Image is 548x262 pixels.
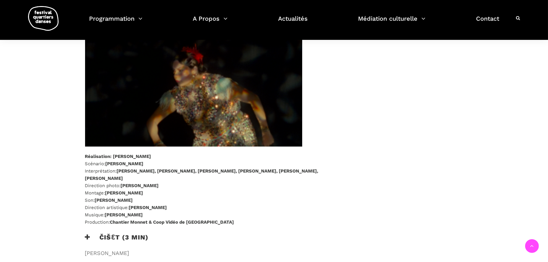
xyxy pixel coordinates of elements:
b: [PERSON_NAME] [105,190,143,196]
span: Direction artistique: [85,205,129,210]
b: [PERSON_NAME], [PERSON_NAME], [PERSON_NAME], [PERSON_NAME], [PERSON_NAME], [PERSON_NAME] [85,168,318,181]
span: Scénario: [85,161,106,166]
span: [PERSON_NAME] [85,249,325,258]
span: Production: [85,219,110,225]
span: Musique: [85,212,105,218]
b: Réalisation: [PERSON_NAME] [85,154,151,159]
a: Actualités [278,13,308,31]
span: Montage: [85,190,105,196]
span: Interprétation: [85,168,117,174]
b: [PERSON_NAME] [105,212,143,218]
a: Médiation culturelle [358,13,426,31]
span: Son: [85,197,95,203]
b: [PERSON_NAME] [129,205,167,210]
a: Contact [476,13,499,31]
b: [PERSON_NAME] [121,183,159,188]
b: Chantier Monnet & Coop Vidéo de [GEOGRAPHIC_DATA] [110,219,234,225]
h3: ČIŠƐT (3 min) [85,233,149,249]
span: Direction photo: [85,183,121,188]
b: [PERSON_NAME] [95,197,133,203]
a: Programmation [89,13,142,31]
a: A Propos [193,13,228,31]
img: logo-fqd-med [28,6,59,31]
b: [PERSON_NAME] [106,161,144,166]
